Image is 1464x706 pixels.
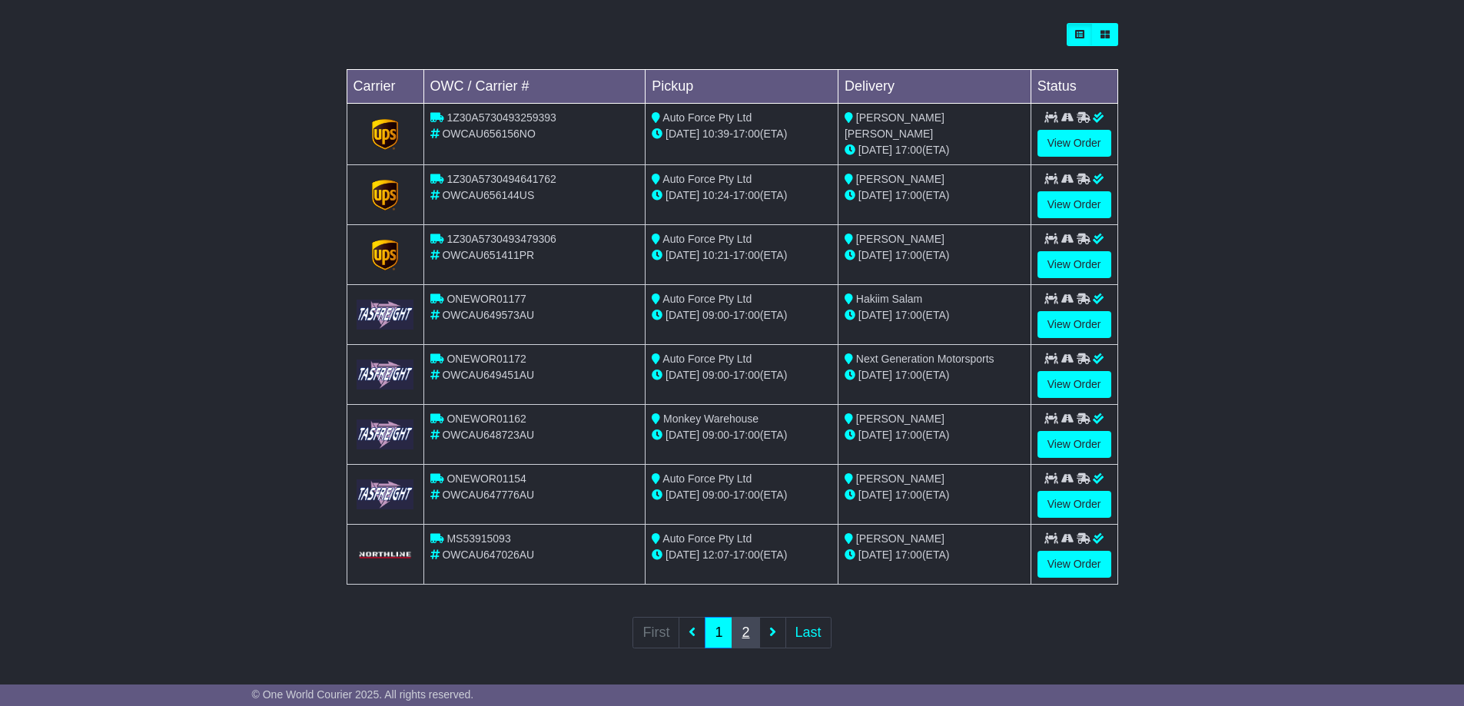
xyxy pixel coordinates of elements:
[845,547,1024,563] div: (ETA)
[442,369,534,381] span: OWCAU649451AU
[357,419,414,449] img: GetCarrierServiceLogo
[702,549,729,561] span: 12:07
[733,249,760,261] span: 17:00
[702,249,729,261] span: 10:21
[845,487,1024,503] div: (ETA)
[357,479,414,509] img: GetCarrierServiceLogo
[858,429,892,441] span: [DATE]
[447,532,510,545] span: MS53915093
[845,247,1024,264] div: (ETA)
[372,240,398,270] img: GetCarrierServiceLogo
[666,549,699,561] span: [DATE]
[702,189,729,201] span: 10:24
[447,293,526,305] span: ONEWOR01177
[442,128,535,140] span: OWCAU656156NO
[858,309,892,321] span: [DATE]
[447,173,556,185] span: 1Z30A5730494641762
[652,307,832,323] div: - (ETA)
[1037,191,1111,218] a: View Order
[858,249,892,261] span: [DATE]
[646,70,838,104] td: Pickup
[733,489,760,501] span: 17:00
[856,293,922,305] span: Hakiim Salam
[733,189,760,201] span: 17:00
[442,249,534,261] span: OWCAU651411PR
[662,233,752,245] span: Auto Force Pty Ltd
[447,233,556,245] span: 1Z30A5730493479306
[666,489,699,501] span: [DATE]
[858,144,892,156] span: [DATE]
[895,429,922,441] span: 17:00
[733,549,760,561] span: 17:00
[838,70,1031,104] td: Delivery
[895,189,922,201] span: 17:00
[702,128,729,140] span: 10:39
[856,413,944,425] span: [PERSON_NAME]
[702,309,729,321] span: 09:00
[1037,491,1111,518] a: View Order
[702,429,729,441] span: 09:00
[666,429,699,441] span: [DATE]
[702,369,729,381] span: 09:00
[856,353,994,365] span: Next Generation Motorsports
[423,70,646,104] td: OWC / Carrier #
[733,369,760,381] span: 17:00
[895,144,922,156] span: 17:00
[662,532,752,545] span: Auto Force Pty Ltd
[702,489,729,501] span: 09:00
[442,189,534,201] span: OWCAU656144US
[447,111,556,124] span: 1Z30A5730493259393
[732,617,759,648] a: 2
[856,233,944,245] span: [PERSON_NAME]
[895,249,922,261] span: 17:00
[662,353,752,365] span: Auto Force Pty Ltd
[858,189,892,201] span: [DATE]
[733,128,760,140] span: 17:00
[895,549,922,561] span: 17:00
[1031,70,1117,104] td: Status
[252,688,474,701] span: © One World Courier 2025. All rights reserved.
[1037,551,1111,578] a: View Order
[662,293,752,305] span: Auto Force Pty Ltd
[447,472,526,485] span: ONEWOR01154
[733,429,760,441] span: 17:00
[895,309,922,321] span: 17:00
[652,187,832,204] div: - (ETA)
[347,70,423,104] td: Carrier
[652,487,832,503] div: - (ETA)
[357,300,414,330] img: GetCarrierServiceLogo
[845,187,1024,204] div: (ETA)
[666,369,699,381] span: [DATE]
[895,369,922,381] span: 17:00
[858,549,892,561] span: [DATE]
[895,489,922,501] span: 17:00
[856,173,944,185] span: [PERSON_NAME]
[845,367,1024,383] div: (ETA)
[662,173,752,185] span: Auto Force Pty Ltd
[1037,130,1111,157] a: View Order
[1037,431,1111,458] a: View Order
[357,550,414,559] img: GetCarrierServiceLogo
[652,547,832,563] div: - (ETA)
[858,489,892,501] span: [DATE]
[442,429,534,441] span: OWCAU648723AU
[845,111,944,140] span: [PERSON_NAME] [PERSON_NAME]
[1037,311,1111,338] a: View Order
[785,617,832,648] a: Last
[447,353,526,365] span: ONEWOR01172
[357,360,414,389] img: GetCarrierServiceLogo
[705,617,732,648] a: 1
[1037,371,1111,398] a: View Order
[652,367,832,383] div: - (ETA)
[858,369,892,381] span: [DATE]
[845,427,1024,443] div: (ETA)
[662,111,752,124] span: Auto Force Pty Ltd
[1037,251,1111,278] a: View Order
[856,472,944,485] span: [PERSON_NAME]
[442,309,534,321] span: OWCAU649573AU
[666,128,699,140] span: [DATE]
[856,532,944,545] span: [PERSON_NAME]
[666,309,699,321] span: [DATE]
[666,249,699,261] span: [DATE]
[652,427,832,443] div: - (ETA)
